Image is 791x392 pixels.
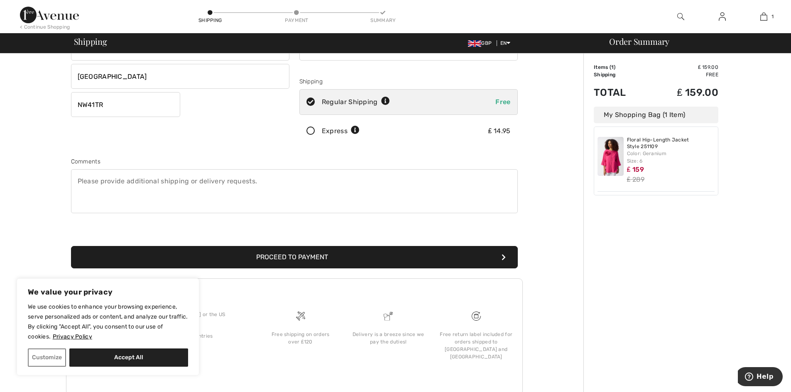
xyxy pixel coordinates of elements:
[28,302,188,342] p: We use cookies to enhance your browsing experience, serve personalized ads or content, and analyz...
[28,287,188,297] p: We value your privacy
[500,40,511,46] span: EN
[20,23,70,31] div: < Continue Shopping
[611,64,614,70] span: 1
[743,12,784,22] a: 1
[69,348,188,367] button: Accept All
[771,13,774,20] span: 1
[598,137,624,176] img: Floral Hip-Length Jacket Style 251109
[439,331,514,360] div: Free return label included for orders shipped to [GEOGRAPHIC_DATA] and [GEOGRAPHIC_DATA]
[284,17,309,24] div: Payment
[719,12,726,22] img: My Info
[296,312,305,321] img: Free shipping on orders over &#8356;120
[627,137,715,150] a: Floral Hip-Length Jacket Style 251109
[648,63,718,71] td: ₤ 159.00
[488,126,511,136] div: ₤ 14.95
[648,71,718,78] td: Free
[78,289,510,297] h3: Questions or Comments?
[468,40,481,47] img: UK Pound
[299,77,518,86] div: Shipping
[627,166,644,173] span: ₤ 159
[71,157,518,166] div: Comments
[370,17,395,24] div: Summary
[677,12,684,22] img: search the website
[74,37,107,46] span: Shipping
[28,348,66,367] button: Customize
[738,367,783,388] iframe: Opens a widget where you can find more information
[71,64,289,89] input: State/Province
[594,71,648,78] td: Shipping
[760,12,767,22] img: My Bag
[594,78,648,107] td: Total
[20,7,79,23] img: 1ère Avenue
[627,150,715,165] div: Color: Geranium Size: 6
[599,37,786,46] div: Order Summary
[71,92,180,117] input: Zip/Postal Code
[384,312,393,321] img: Delivery is a breeze since we pay the duties!
[322,97,390,107] div: Regular Shipping
[594,63,648,71] td: Items ( )
[351,331,426,346] div: Delivery is a breeze since we pay the duties!
[648,78,718,107] td: ₤ 159.00
[17,278,199,375] div: We value your privacy
[263,331,338,346] div: Free shipping on orders over ₤120
[52,333,93,341] a: Privacy Policy
[712,12,732,22] a: Sign In
[495,98,510,106] span: Free
[198,17,223,24] div: Shipping
[472,312,481,321] img: Free shipping on orders over &#8356;120
[594,107,718,123] div: My Shopping Bag (1 Item)
[71,246,518,268] button: Proceed to Payment
[322,126,360,136] div: Express
[627,175,644,183] s: ₤ 289
[468,40,495,46] span: GBP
